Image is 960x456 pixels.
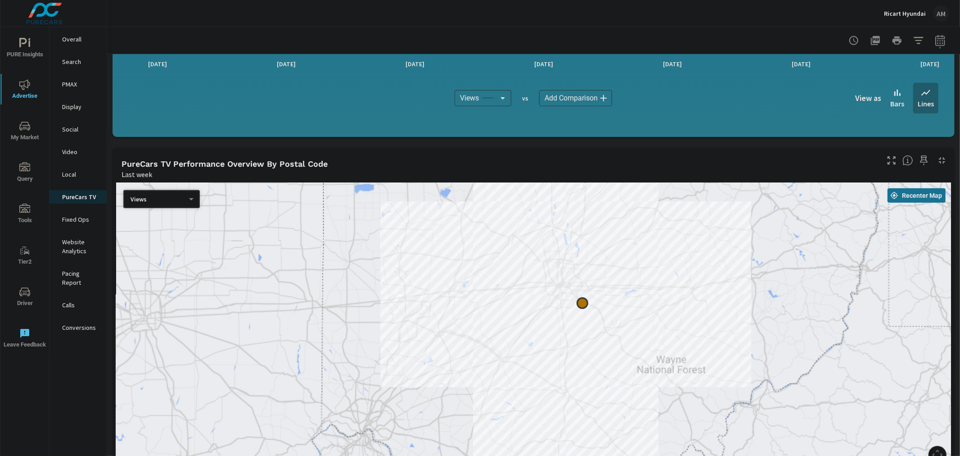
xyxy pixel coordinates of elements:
[62,80,99,89] p: PMAX
[62,147,99,156] p: Video
[122,49,139,55] text: 11.33K
[3,38,46,60] span: PURE Insights
[50,78,107,91] div: PMAX
[399,59,431,68] p: [DATE]
[50,55,107,68] div: Search
[855,94,881,103] h6: View as
[935,153,949,168] button: Minimize Widget
[122,159,328,169] h5: PureCars TV Performance Overview By Postal Code
[50,235,107,258] div: Website Analytics
[455,90,511,106] div: Views
[62,102,99,111] p: Display
[131,195,185,203] p: Views
[62,170,99,179] p: Local
[884,9,926,18] p: Ricart Hyundai
[460,94,479,103] span: Views
[50,298,107,312] div: Calls
[50,267,107,289] div: Pacing Report
[270,59,302,68] p: [DATE]
[914,59,946,68] p: [DATE]
[785,59,817,68] p: [DATE]
[3,287,46,309] span: Driver
[918,98,934,109] p: Lines
[539,90,612,106] div: Add Comparison
[62,192,99,201] p: PureCars TV
[933,5,949,22] div: AM
[3,204,46,226] span: Tools
[888,188,946,203] button: Recenter Map
[50,100,107,114] div: Display
[50,213,107,226] div: Fixed Ops
[50,123,107,136] div: Social
[122,169,152,180] p: Last week
[62,323,99,332] p: Conversions
[511,94,539,102] p: vs
[62,269,99,287] p: Pacing Report
[891,192,942,200] span: Recenter Map
[123,195,193,204] div: Views
[50,145,107,159] div: Video
[50,168,107,181] div: Local
[3,245,46,267] span: Tier2
[50,190,107,204] div: PureCars TV
[3,121,46,143] span: My Market
[931,32,949,50] button: Select Date Range
[62,301,99,310] p: Calls
[50,32,107,46] div: Overall
[50,321,107,334] div: Conversions
[528,59,559,68] p: [DATE]
[884,153,899,168] button: Make Fullscreen
[3,79,46,101] span: Advertise
[62,35,99,44] p: Overall
[917,153,931,168] span: Save this to your personalized report
[142,59,173,68] p: [DATE]
[62,57,99,66] p: Search
[902,155,913,166] span: Understand PureCars TV performance data by postal code. Individual postal codes can be selected a...
[0,27,49,359] div: nav menu
[62,215,99,224] p: Fixed Ops
[3,328,46,350] span: Leave Feedback
[3,162,46,184] span: Query
[545,94,598,103] span: Add Comparison
[657,59,688,68] p: [DATE]
[62,237,99,255] p: Website Analytics
[890,98,904,109] p: Bars
[62,125,99,134] p: Social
